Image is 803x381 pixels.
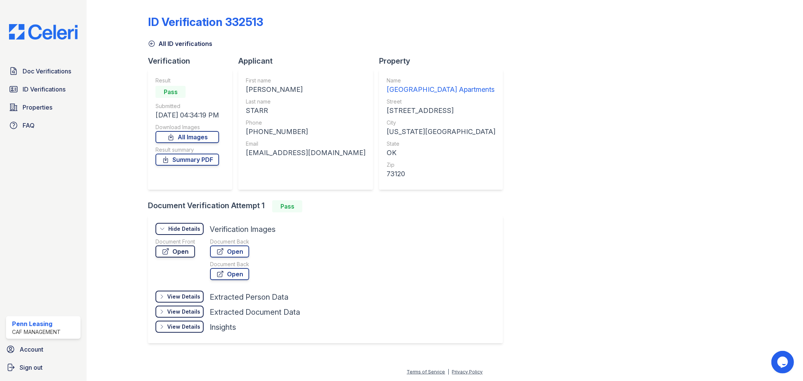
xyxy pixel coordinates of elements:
div: Insights [210,322,236,332]
a: Open [210,268,249,280]
div: Last name [246,98,366,105]
a: Privacy Policy [452,369,483,375]
span: Account [20,345,43,354]
div: Download Images [155,123,219,131]
iframe: chat widget [771,351,795,373]
a: Doc Verifications [6,64,81,79]
div: Street [387,98,495,105]
div: Zip [387,161,495,169]
div: [GEOGRAPHIC_DATA] Apartments [387,84,495,95]
div: Property [379,56,509,66]
div: Extracted Document Data [210,307,300,317]
div: Document Back [210,238,249,245]
a: Sign out [3,360,84,375]
div: Applicant [238,56,379,66]
div: Extracted Person Data [210,292,288,302]
div: Hide Details [168,225,200,233]
div: [PERSON_NAME] [246,84,366,95]
div: CAF Management [12,328,61,336]
span: Doc Verifications [23,67,71,76]
div: | [448,369,449,375]
div: OK [387,148,495,158]
div: Submitted [155,102,219,110]
a: Open [155,245,195,258]
div: [EMAIL_ADDRESS][DOMAIN_NAME] [246,148,366,158]
a: FAQ [6,118,81,133]
img: CE_Logo_Blue-a8612792a0a2168367f1c8372b55b34899dd931a85d93a1a3d3e32e68fde9ad4.png [3,24,84,40]
div: View Details [167,308,200,315]
a: Terms of Service [407,369,445,375]
div: [US_STATE][GEOGRAPHIC_DATA] [387,126,495,137]
div: First name [246,77,366,84]
div: Result summary [155,146,219,154]
div: Verification [148,56,238,66]
div: 73120 [387,169,495,179]
a: Account [3,342,84,357]
div: Document Front [155,238,195,245]
div: STARR [246,105,366,116]
a: All ID verifications [148,39,212,48]
div: Document Verification Attempt 1 [148,200,509,212]
a: All Images [155,131,219,143]
span: Sign out [20,363,43,372]
div: [DATE] 04:34:19 PM [155,110,219,120]
div: Pass [155,86,186,98]
div: Pass [272,200,302,212]
div: [STREET_ADDRESS] [387,105,495,116]
div: Penn Leasing [12,319,61,328]
div: State [387,140,495,148]
div: Email [246,140,366,148]
div: ID Verification 332513 [148,15,263,29]
div: Verification Images [210,224,276,235]
div: Result [155,77,219,84]
a: Summary PDF [155,154,219,166]
span: FAQ [23,121,35,130]
div: View Details [167,293,200,300]
a: ID Verifications [6,82,81,97]
div: Phone [246,119,366,126]
div: Name [387,77,495,84]
div: View Details [167,323,200,331]
a: Name [GEOGRAPHIC_DATA] Apartments [387,77,495,95]
a: Properties [6,100,81,115]
div: Document Back [210,261,249,268]
a: Open [210,245,249,258]
span: ID Verifications [23,85,66,94]
span: Properties [23,103,52,112]
div: City [387,119,495,126]
div: [PHONE_NUMBER] [246,126,366,137]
